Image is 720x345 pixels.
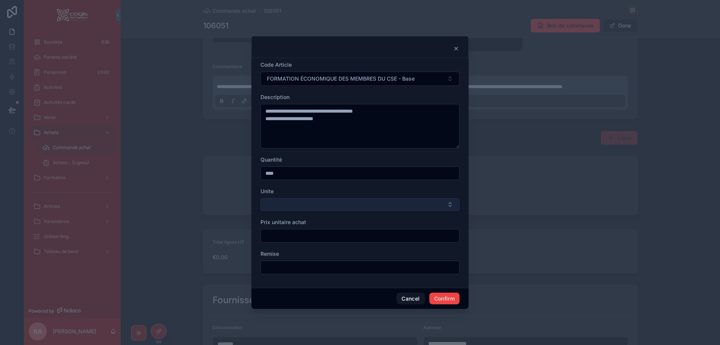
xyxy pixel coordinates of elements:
button: Confirm [429,293,460,305]
span: Description [260,94,290,100]
span: Quantité [260,156,282,163]
button: Select Button [260,198,460,211]
span: FORMATION ÉCONOMIQUE DES MEMBRES DU CSE - Base [267,75,415,82]
button: Select Button [260,72,460,86]
button: Cancel [397,293,424,305]
span: Unite [260,188,274,194]
span: Prix unitaire achat [260,219,306,225]
span: Code Article [260,61,292,68]
span: Remise [260,250,279,257]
